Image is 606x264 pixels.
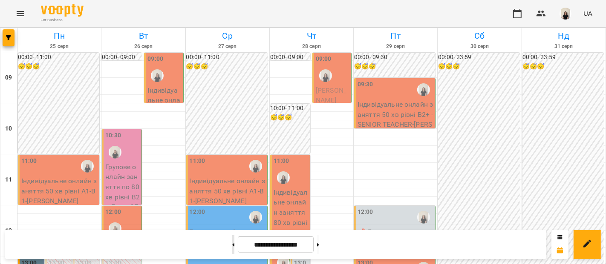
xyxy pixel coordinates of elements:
[316,54,332,64] label: 09:00
[147,85,181,156] p: Індивідуальне онлайн заняття 50 хв рівні А1-В1 - [PERSON_NAME]
[270,104,310,113] h6: 10:00 - 11:00
[560,8,571,20] img: a3bfcddf6556b8c8331b99a2d66cc7fb.png
[274,156,289,166] label: 11:00
[109,222,121,235] img: Жюлі
[522,62,604,71] h6: 😴😴😴
[271,43,352,51] h6: 28 серп
[354,62,436,71] h6: 😴😴😴
[18,53,99,62] h6: 00:00 - 11:00
[358,80,373,89] label: 09:30
[102,53,142,62] h6: 00:00 - 09:00
[270,53,310,62] h6: 00:00 - 09:00
[417,211,430,224] img: Жюлі
[147,54,163,64] label: 09:00
[355,29,436,43] h6: Пт
[103,43,184,51] h6: 26 серп
[186,53,268,62] h6: 00:00 - 11:00
[439,43,520,51] h6: 30 серп
[105,162,140,222] p: Групове онлайн заняття по 80 хв рівні В2+ - Група 97 В2
[187,43,268,51] h6: 27 серп
[417,83,430,96] img: Жюлі
[190,156,205,166] label: 11:00
[523,29,604,43] h6: Нд
[41,17,84,23] span: For Business
[21,156,37,166] label: 11:00
[19,43,100,51] h6: 25 серп
[41,4,84,17] img: Voopty Logo
[522,53,604,62] h6: 00:00 - 23:59
[580,6,596,21] button: UA
[103,29,184,43] h6: Вт
[523,43,604,51] h6: 31 серп
[270,113,310,122] h6: 😴😴😴
[10,3,31,24] button: Menu
[5,175,12,185] h6: 11
[5,73,12,82] h6: 09
[190,207,205,217] label: 12:00
[583,9,592,18] span: UA
[319,69,332,82] img: Жюлі
[190,176,265,206] p: Індивідуальне онлайн заняття 50 хв рівні А1-В1 - [PERSON_NAME]
[109,146,121,159] img: Жюлі
[316,86,346,105] span: [PERSON_NAME]
[249,160,262,173] img: Жюлі
[81,160,94,173] img: Жюлі
[19,29,100,43] h6: Пн
[438,53,519,62] h6: 00:00 - 23:59
[21,176,97,206] p: Індивідуальне онлайн заняття 50 хв рівні А1-В1 - [PERSON_NAME]
[5,124,12,133] h6: 10
[354,53,436,62] h6: 00:00 - 09:30
[358,207,373,217] label: 12:00
[355,43,436,51] h6: 29 серп
[105,131,121,140] label: 10:30
[439,29,520,43] h6: Сб
[18,62,99,71] h6: 😴😴😴
[438,62,519,71] h6: 😴😴😴
[187,29,268,43] h6: Ср
[277,171,290,184] img: Жюлі
[249,211,262,224] img: Жюлі
[271,29,352,43] h6: Чт
[358,99,433,139] p: Індивідуальне онлайн заняття 50 хв рівні В2+ - SENIOR TEACHER - [PERSON_NAME]
[151,69,164,82] img: Жюлі
[186,62,268,71] h6: 😴😴😴
[105,207,121,217] label: 12:00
